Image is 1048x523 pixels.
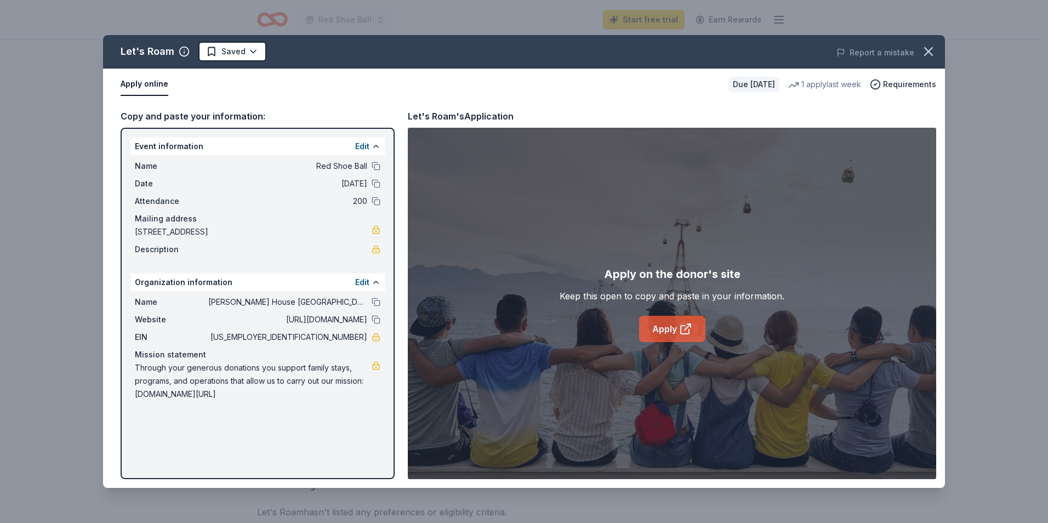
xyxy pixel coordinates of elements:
[836,46,914,59] button: Report a mistake
[208,160,367,173] span: Red Shoe Ball
[130,274,385,291] div: Organization information
[221,45,246,58] span: Saved
[639,316,705,342] a: Apply
[208,177,367,190] span: [DATE]
[208,195,367,208] span: 200
[788,78,861,91] div: 1 apply last week
[728,77,779,92] div: Due [DATE]
[208,313,367,326] span: [URL][DOMAIN_NAME]
[135,160,208,173] span: Name
[135,331,208,344] span: EIN
[198,42,266,61] button: Saved
[355,276,369,289] button: Edit
[870,78,936,91] button: Requirements
[355,140,369,153] button: Edit
[560,289,784,303] div: Keep this open to copy and paste in your information.
[121,73,168,96] button: Apply online
[121,109,395,123] div: Copy and paste your information:
[408,109,514,123] div: Let's Roam's Application
[135,313,208,326] span: Website
[135,348,380,361] div: Mission statement
[121,43,174,60] div: Let's Roam
[135,295,208,309] span: Name
[208,331,367,344] span: [US_EMPLOYER_IDENTIFICATION_NUMBER]
[208,295,367,309] span: [PERSON_NAME] House [GEOGRAPHIC_DATA]
[135,225,372,238] span: [STREET_ADDRESS]
[135,243,208,256] span: Description
[604,265,741,283] div: Apply on the donor's site
[135,212,380,225] div: Mailing address
[135,195,208,208] span: Attendance
[135,177,208,190] span: Date
[883,78,936,91] span: Requirements
[135,361,372,401] span: Through your generous donations you support family stays, programs, and operations that allow us ...
[130,138,385,155] div: Event information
